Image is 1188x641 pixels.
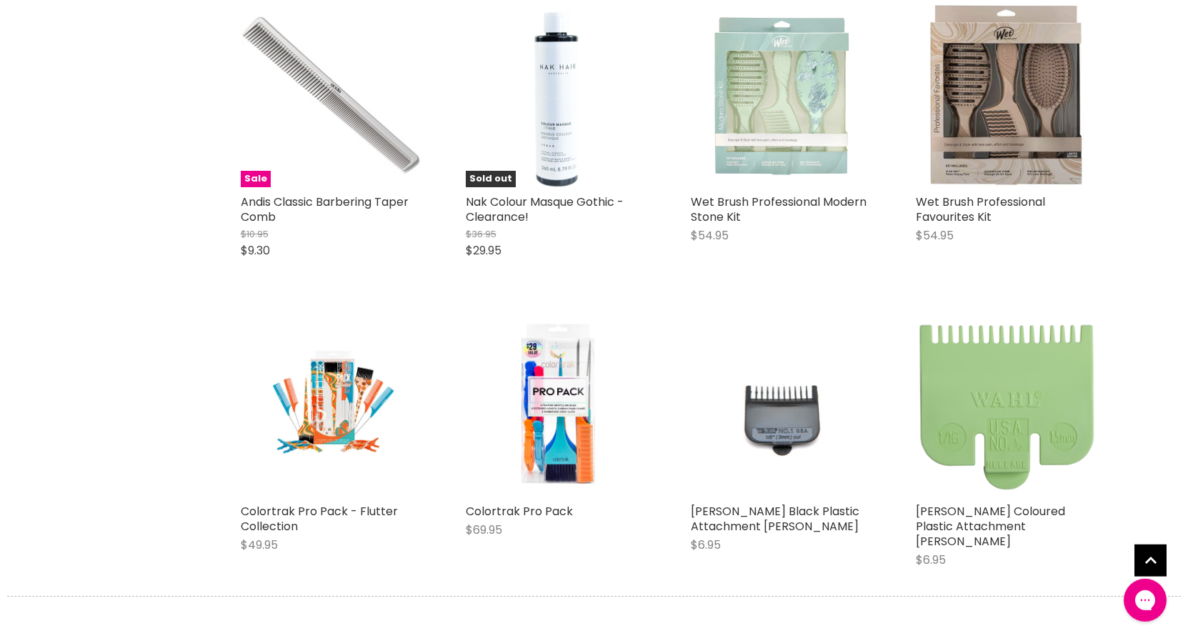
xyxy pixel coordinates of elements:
[241,242,270,259] span: $9.30
[241,5,423,187] a: Andis Classic Barbering Taper CombSale
[691,227,729,244] span: $54.95
[466,242,501,259] span: $29.95
[691,537,721,553] span: $6.95
[466,194,624,225] a: Nak Colour Masque Gothic - Clearance!
[241,227,269,241] span: $10.95
[241,171,271,187] span: Sale
[916,314,1098,497] img: Wahl Coloured Plastic Attachment Combs
[466,171,516,187] span: Sold out
[691,503,859,535] a: [PERSON_NAME] Black Plastic Attachment [PERSON_NAME]
[916,503,1065,550] a: [PERSON_NAME] Coloured Plastic Attachment [PERSON_NAME]
[916,552,946,568] span: $6.95
[1117,574,1174,627] iframe: Gorgias live chat messenger
[916,227,954,244] span: $54.95
[721,314,842,497] img: Wahl Black Plastic Attachment Combs
[466,522,502,538] span: $69.95
[241,314,423,497] a: Colortrak Pro Pack - Flutter Collection
[691,194,867,225] a: Wet Brush Professional Modern Stone Kit
[929,5,1084,187] img: Wet Brush Professional Favourites Kit
[241,16,423,177] img: Andis Classic Barbering Taper Comb
[691,5,873,187] img: Wet Brush Professional Modern Stone Kit
[268,314,396,497] img: Colortrak Pro Pack - Flutter Collection
[916,5,1098,187] a: Wet Brush Professional Favourites Kit
[691,314,873,497] a: Wahl Black Plastic Attachment Combs
[466,503,573,520] a: Colortrak Pro Pack
[241,537,278,553] span: $49.95
[241,194,409,225] a: Andis Classic Barbering Taper Comb
[466,5,648,187] a: Nak Colour Masque Gothic - Clearance!Sold out
[466,314,648,497] img: Colortrak Pro Pack
[466,227,496,241] span: $36.95
[916,194,1045,225] a: Wet Brush Professional Favourites Kit
[241,503,398,535] a: Colortrak Pro Pack - Flutter Collection
[466,5,648,187] img: Nak Colour Masque Gothic - Clearance!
